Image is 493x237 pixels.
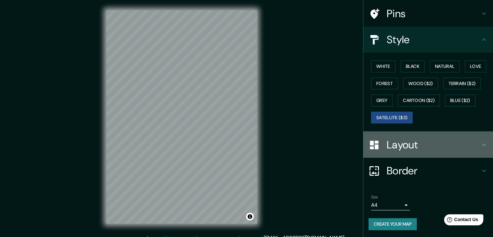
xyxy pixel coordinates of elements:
canvas: Map [106,10,257,224]
div: Style [363,27,493,53]
button: Terrain ($2) [443,78,481,90]
div: Border [363,158,493,184]
iframe: Help widget launcher [435,212,486,230]
h4: Layout [387,138,480,151]
button: Wood ($2) [403,78,438,90]
button: Black [401,60,425,72]
div: A4 [371,200,410,210]
h4: Border [387,164,480,177]
button: Grey [371,94,393,106]
button: Forest [371,78,398,90]
button: Love [465,60,486,72]
button: Toggle attribution [246,213,254,220]
button: Natural [430,60,460,72]
button: Satellite ($3) [371,112,413,124]
div: Pins [363,1,493,27]
button: Create your map [369,218,417,230]
button: White [371,60,395,72]
div: Layout [363,132,493,158]
h4: Pins [387,7,480,20]
h4: Style [387,33,480,46]
button: Cartoon ($2) [398,94,440,106]
label: Size [371,194,378,200]
button: Blue ($2) [445,94,475,106]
